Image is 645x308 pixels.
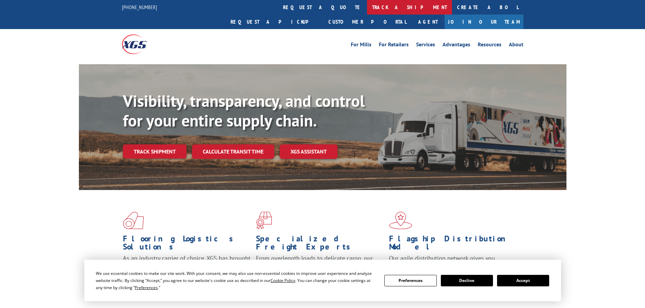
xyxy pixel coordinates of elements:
span: Preferences [135,285,158,290]
span: Cookie Policy [271,278,295,283]
a: Track shipment [123,144,187,159]
b: Visibility, transparency, and control for your entire supply chain. [123,90,365,131]
a: Resources [478,42,501,49]
img: xgs-icon-total-supply-chain-intelligence-red [123,212,144,229]
div: Cookie Consent Prompt [84,260,561,301]
a: XGS ASSISTANT [280,144,338,159]
button: Preferences [384,275,436,286]
div: We use essential cookies to make our site work. With your consent, we may also use non-essential ... [96,270,376,291]
button: Accept [497,275,549,286]
a: For Retailers [379,42,409,49]
span: Our agile distribution network gives you nationwide inventory management on demand. [389,254,514,270]
span: As an industry carrier of choice, XGS has brought innovation and dedication to flooring logistics... [123,254,251,278]
a: Customer Portal [323,15,411,29]
h1: Flagship Distribution Model [389,235,517,254]
a: Request a pickup [225,15,323,29]
h1: Specialized Freight Experts [256,235,384,254]
a: [PHONE_NUMBER] [122,4,157,10]
p: From overlength loads to delicate cargo, our experienced staff knows the best way to move your fr... [256,254,384,284]
a: Join Our Team [445,15,523,29]
img: xgs-icon-flagship-distribution-model-red [389,212,412,229]
button: Decline [441,275,493,286]
a: Agent [411,15,445,29]
h1: Flooring Logistics Solutions [123,235,251,254]
img: xgs-icon-focused-on-flooring-red [256,212,272,229]
a: Services [416,42,435,49]
a: For Mills [351,42,371,49]
a: About [509,42,523,49]
a: Advantages [443,42,470,49]
a: Calculate transit time [192,144,274,159]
